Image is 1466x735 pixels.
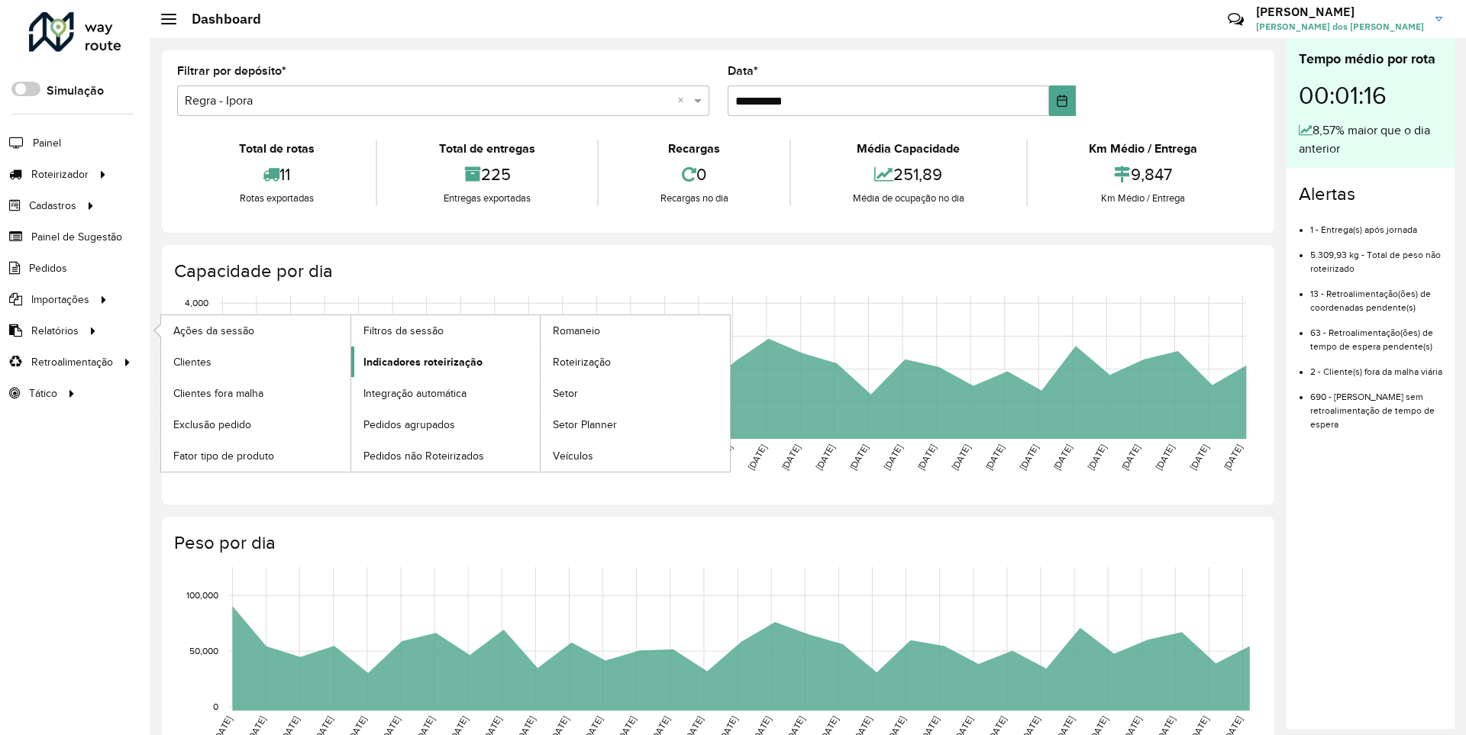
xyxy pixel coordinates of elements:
text: [DATE] [983,443,1006,472]
span: Integração automática [363,385,467,401]
div: 8,57% maior que o dia anterior [1299,121,1442,158]
text: [DATE] [746,443,768,472]
text: [DATE] [848,443,870,472]
span: Pedidos não Roteirizados [363,448,484,464]
text: [DATE] [882,443,904,472]
div: Total de rotas [181,140,372,158]
text: [DATE] [1086,443,1108,472]
label: Filtrar por depósito [177,62,286,80]
div: Km Médio / Entrega [1032,191,1255,206]
div: Média de ocupação no dia [795,191,1022,206]
div: Média Capacidade [795,140,1022,158]
label: Simulação [47,82,104,100]
div: Recargas [602,140,786,158]
a: Setor Planner [541,409,730,440]
span: Veículos [553,448,593,464]
div: Km Médio / Entrega [1032,140,1255,158]
span: Painel [33,135,61,151]
span: Exclusão pedido [173,417,251,433]
text: [DATE] [950,443,972,472]
h4: Peso por dia [174,532,1259,554]
text: 4,000 [185,298,208,308]
div: Tempo médio por rota [1299,49,1442,69]
a: Setor [541,378,730,408]
div: Entregas exportadas [381,191,593,206]
div: 9,847 [1032,158,1255,191]
div: 225 [381,158,593,191]
a: Exclusão pedido [161,409,350,440]
div: Recargas no dia [602,191,786,206]
li: 690 - [PERSON_NAME] sem retroalimentação de tempo de espera [1310,379,1442,431]
text: [DATE] [780,443,802,472]
li: 5.309,93 kg - Total de peso não roteirizado [1310,237,1442,276]
a: Roteirização [541,347,730,377]
text: [DATE] [1018,443,1040,472]
span: Roteirização [553,354,611,370]
text: [DATE] [1154,443,1176,472]
text: [DATE] [1051,443,1074,472]
span: Cadastros [29,198,76,214]
div: 00:01:16 [1299,69,1442,121]
li: 2 - Cliente(s) fora da malha viária [1310,353,1442,379]
li: 13 - Retroalimentação(ões) de coordenadas pendente(s) [1310,276,1442,314]
text: [DATE] [1222,443,1244,472]
h2: Dashboard [176,11,261,27]
span: Pedidos [29,260,67,276]
span: Clientes fora malha [173,385,263,401]
h4: Capacidade por dia [174,260,1259,282]
a: Indicadores roteirização [351,347,541,377]
div: 251,89 [795,158,1022,191]
a: Pedidos não Roteirizados [351,440,541,471]
a: Filtros da sessão [351,315,541,346]
span: Importações [31,292,89,308]
span: Clientes [173,354,212,370]
span: Setor Planner [553,417,617,433]
a: Integração automática [351,378,541,408]
span: Roteirizador [31,166,89,182]
span: [PERSON_NAME] dos [PERSON_NAME] [1256,20,1424,34]
li: 63 - Retroalimentação(ões) de tempo de espera pendente(s) [1310,314,1442,353]
text: [DATE] [1119,443,1141,472]
a: Ações da sessão [161,315,350,346]
a: Romaneio [541,315,730,346]
a: Clientes fora malha [161,378,350,408]
span: Relatórios [31,323,79,339]
span: Retroalimentação [31,354,113,370]
text: [DATE] [814,443,836,472]
span: Indicadores roteirização [363,354,483,370]
label: Data [728,62,758,80]
span: Fator tipo de produto [173,448,274,464]
a: Veículos [541,440,730,471]
h3: [PERSON_NAME] [1256,5,1424,19]
span: Ações da sessão [173,323,254,339]
text: [DATE] [1187,443,1209,472]
div: Total de entregas [381,140,593,158]
span: Filtros da sessão [363,323,444,339]
span: Clear all [677,92,690,110]
span: Painel de Sugestão [31,229,122,245]
text: 0 [213,701,218,711]
a: Clientes [161,347,350,377]
button: Choose Date [1049,85,1076,116]
span: Pedidos agrupados [363,417,455,433]
div: 11 [181,158,372,191]
text: [DATE] [915,443,938,472]
div: Rotas exportadas [181,191,372,206]
text: 100,000 [186,590,218,600]
h4: Alertas [1299,183,1442,205]
a: Contato Rápido [1219,3,1252,36]
span: Romaneio [553,323,600,339]
span: Tático [29,385,57,401]
a: Fator tipo de produto [161,440,350,471]
span: Setor [553,385,578,401]
li: 1 - Entrega(s) após jornada [1310,211,1442,237]
div: 0 [602,158,786,191]
a: Pedidos agrupados [351,409,541,440]
text: 50,000 [189,646,218,656]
